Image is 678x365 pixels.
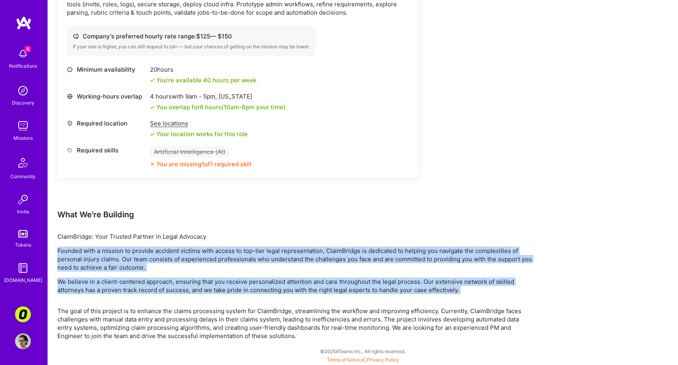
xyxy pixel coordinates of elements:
[47,341,678,361] div: © 2025 ATeams Inc., All rights reserved.
[156,103,286,111] div: You overlap for 8 hours ( your time)
[15,333,31,349] img: User Avatar
[67,146,146,154] div: Required skills
[12,99,34,107] div: Discovery
[10,172,36,181] div: Community
[15,118,31,134] img: teamwork
[367,357,399,363] a: Privacy Policy
[15,192,31,207] img: Invite
[150,119,248,127] div: See locations
[67,119,146,127] div: Required location
[15,46,31,62] img: bell
[15,241,31,249] div: Tokens
[150,78,155,83] i: icon Check
[9,62,37,70] div: Notifications
[17,207,29,216] div: Invite
[15,260,31,276] img: guide book
[327,357,399,363] span: |
[25,46,31,52] span: 6
[57,307,532,340] p: The goal of this project is to enhance the claims processing system for ClaimBridge, streamlining...
[18,230,28,238] img: tokens
[150,132,155,137] i: icon Check
[4,276,42,284] div: [DOMAIN_NAME]
[67,93,73,99] i: icon World
[15,306,31,322] img: Corner3: Building an AI User Researcher
[13,153,32,172] img: Community
[150,162,155,167] i: icon CloseOrange
[150,146,230,158] div: Artificial Intelligence (AI)
[57,278,532,294] p: We believe in a client-centered approach, ensuring that you receive personalized attention and ca...
[67,92,146,101] div: Working-hours overlap
[67,120,73,126] i: icon Location
[156,160,251,168] div: You are missing 1 of 1 required skill
[15,83,31,99] img: discovery
[327,357,364,363] a: Terms of Service
[67,67,73,72] i: icon Clock
[150,105,155,110] i: icon Check
[150,65,256,74] div: 20 hours
[67,65,146,74] div: Minimum availability
[150,76,256,84] div: You're available 40 hours per week
[57,209,532,220] div: What We're Building
[57,247,532,272] p: Founded with a mission to provide accident victims with access to top-tier legal representation, ...
[150,130,248,138] div: Your location works for this role
[73,32,310,40] div: Company's preferred hourly rate range: $ 125 — $ 150
[57,232,532,241] p: ClaimBridge: Your Trusted Partner in Legal Advocacy
[184,93,218,100] span: 9am - 5pm ,
[13,333,33,349] a: User Avatar
[13,134,33,142] div: Missions
[73,33,79,39] i: icon Cash
[13,306,33,322] a: Corner3: Building an AI User Researcher
[67,147,73,153] i: icon Tag
[16,16,32,30] img: logo
[73,44,310,50] div: If your rate is higher, you can still request to join — but your chances of getting on the missio...
[224,103,254,111] span: 10am - 6pm
[150,92,286,101] div: 4 hours with [US_STATE]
